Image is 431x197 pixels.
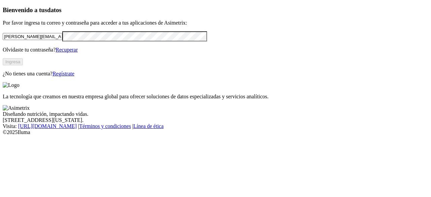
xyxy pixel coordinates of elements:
[3,6,428,14] h3: Bienvenido a tus
[3,105,30,111] img: Asimetrix
[3,20,428,26] p: Por favor ingresa tu correo y contraseña para acceder a tus aplicaciones de Asimetrix:
[18,123,77,129] a: [URL][DOMAIN_NAME]
[53,71,74,76] a: Regístrate
[47,6,62,13] span: datos
[56,47,78,53] a: Recuperar
[3,129,428,135] div: © 2025 Iluma
[3,82,20,88] img: Logo
[3,111,428,117] div: Diseñando nutrición, impactando vidas.
[3,71,428,77] p: ¿No tienes una cuenta?
[3,33,62,40] input: Tu correo
[3,117,428,123] div: [STREET_ADDRESS][US_STATE].
[3,94,428,100] p: La tecnología que creamos en nuestra empresa global para ofrecer soluciones de datos especializad...
[79,123,131,129] a: Términos y condiciones
[3,47,428,53] p: Olvidaste tu contraseña?
[3,58,23,65] button: Ingresa
[133,123,164,129] a: Línea de ética
[3,123,428,129] div: Visita : | |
